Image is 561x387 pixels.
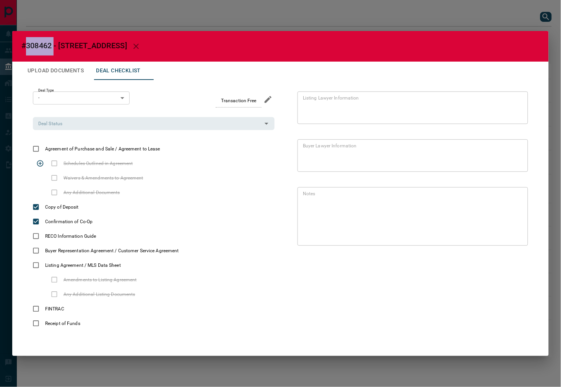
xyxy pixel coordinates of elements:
textarea: text field [303,142,520,168]
span: Waivers & Amendments to Agreement [62,175,145,181]
button: Deal Checklist [90,62,147,80]
span: Receipt of Funds [43,320,82,327]
span: Agreement of Purchase and Sale / Agreement to Lease [43,145,162,152]
textarea: text field [303,95,520,121]
button: Upload Documents [21,62,90,80]
textarea: text field [303,190,520,242]
div: - [33,91,130,105]
span: Confirmation of Co-Op [43,218,94,225]
span: Any Additional Listing Documents [62,291,137,298]
span: Listing Agreement / MLS Data Sheet [43,262,123,269]
span: Any Additional Documents [62,189,122,196]
span: Toggle Applicable [33,156,47,171]
span: FINTRAC [43,305,66,312]
label: Deal Type [38,88,54,93]
span: Copy of Deposit [43,204,81,211]
span: Amendments to Listing Agreement [62,276,139,283]
span: Schedules Outlined in Agreement [62,160,135,167]
span: RECO Information Guide [43,233,98,240]
span: #308462 - [STREET_ADDRESS] [21,41,127,50]
button: Open [261,118,272,129]
button: edit [262,93,275,106]
span: Buyer Representation Agreement / Customer Service Agreement [43,247,181,254]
